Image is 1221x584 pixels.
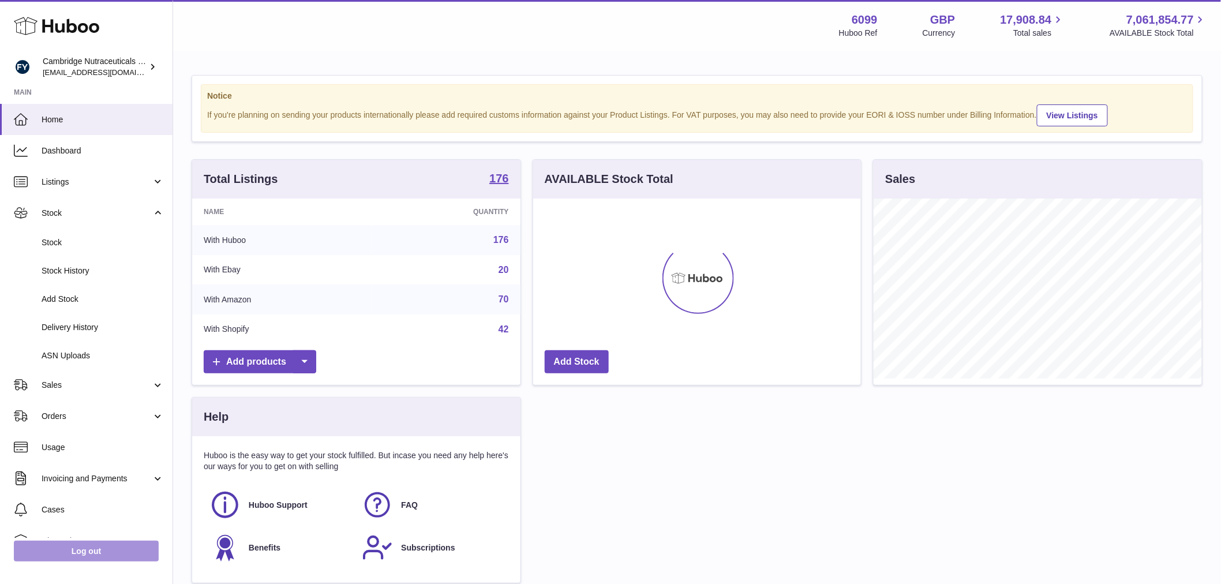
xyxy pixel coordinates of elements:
[192,255,372,285] td: With Ebay
[42,208,152,219] span: Stock
[1037,104,1108,126] a: View Listings
[204,450,509,472] p: Huboo is the easy way to get your stock fulfilled. But incase you need any help here's our ways f...
[839,28,878,39] div: Huboo Ref
[249,542,280,553] span: Benefits
[14,541,159,561] a: Log out
[493,235,509,245] a: 176
[545,350,609,374] a: Add Stock
[42,237,164,248] span: Stock
[42,294,164,305] span: Add Stock
[42,322,164,333] span: Delivery History
[42,177,152,188] span: Listings
[499,324,509,334] a: 42
[1126,12,1194,28] span: 7,061,854.77
[192,199,372,225] th: Name
[192,315,372,345] td: With Shopify
[42,473,152,484] span: Invoicing and Payments
[207,103,1187,126] div: If you're planning on sending your products internationally please add required customs informati...
[545,171,673,187] h3: AVAILABLE Stock Total
[362,489,503,521] a: FAQ
[43,56,147,78] div: Cambridge Nutraceuticals Ltd
[14,58,31,76] img: huboo@camnutra.com
[930,12,955,28] strong: GBP
[209,532,350,563] a: Benefits
[42,504,164,515] span: Cases
[249,500,308,511] span: Huboo Support
[42,265,164,276] span: Stock History
[1000,12,1065,39] a: 17,908.84 Total sales
[42,145,164,156] span: Dashboard
[204,350,316,374] a: Add products
[1000,12,1051,28] span: 17,908.84
[1110,28,1207,39] span: AVAILABLE Stock Total
[372,199,520,225] th: Quantity
[401,500,418,511] span: FAQ
[1110,12,1207,39] a: 7,061,854.77 AVAILABLE Stock Total
[192,284,372,315] td: With Amazon
[43,68,170,77] span: [EMAIL_ADDRESS][DOMAIN_NAME]
[204,171,278,187] h3: Total Listings
[42,536,164,546] span: Channels
[42,114,164,125] span: Home
[42,442,164,453] span: Usage
[499,294,509,304] a: 70
[42,380,152,391] span: Sales
[852,12,878,28] strong: 6099
[204,409,229,425] h3: Help
[401,542,455,553] span: Subscriptions
[192,225,372,255] td: With Huboo
[42,411,152,422] span: Orders
[42,350,164,361] span: ASN Uploads
[489,173,508,186] a: 176
[885,171,915,187] h3: Sales
[499,265,509,275] a: 20
[209,489,350,521] a: Huboo Support
[362,532,503,563] a: Subscriptions
[207,91,1187,102] strong: Notice
[1013,28,1065,39] span: Total sales
[489,173,508,184] strong: 176
[923,28,956,39] div: Currency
